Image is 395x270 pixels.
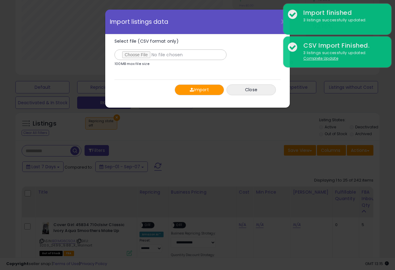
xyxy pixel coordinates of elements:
span: Select file (CSV format only) [114,38,179,44]
u: Complete Update [303,56,338,61]
div: Import finished [299,8,387,17]
div: 3 listings successfully updated. [299,50,387,62]
span: Import listings data [110,19,168,25]
button: Import [175,84,224,95]
div: 3 listings successfully updated. [299,17,387,23]
p: 100MB max file size [114,62,149,66]
button: Close [227,84,276,95]
div: CSV Import Finished. [299,41,387,50]
span: X [281,17,285,26]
